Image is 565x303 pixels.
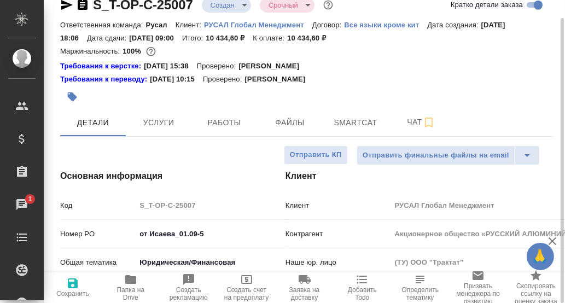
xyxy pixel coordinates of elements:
[449,272,507,303] button: Призвать менеджера по развитию
[60,85,84,109] button: Добавить тэг
[21,194,38,205] span: 1
[60,61,144,72] a: Требования к верстке:
[206,34,253,42] p: 10 434,60 ₽
[60,47,123,55] p: Маржинальность:
[144,61,197,72] p: [DATE] 15:38
[129,34,182,42] p: [DATE] 09:00
[284,145,348,165] button: Отправить КП
[146,21,176,29] p: Русал
[282,286,327,301] span: Заявка на доставку
[150,74,203,85] p: [DATE] 10:15
[108,286,153,301] span: Папка на Drive
[136,226,287,242] input: ✎ Введи что-нибудь
[198,116,251,130] span: Работы
[204,21,312,29] p: РУСАЛ Глобал Менеджмент
[422,116,435,129] svg: Подписаться
[395,115,447,129] span: Чат
[60,61,144,72] div: Нажми, чтобы открыть папку с инструкцией
[507,272,565,303] button: Скопировать ссылку на оценку заказа
[182,34,206,42] p: Итого:
[253,34,287,42] p: К оплате:
[123,47,144,55] p: 100%
[136,253,287,272] div: Юридическая/Финансовая
[218,272,276,303] button: Создать счет на предоплату
[329,116,382,130] span: Smartcat
[197,61,239,72] p: Проверено:
[427,21,481,29] p: Дата создания:
[144,44,158,59] button: 0.00 RUB;
[44,272,102,303] button: Сохранить
[67,116,119,130] span: Детали
[264,116,316,130] span: Файлы
[290,149,342,161] span: Отправить КП
[203,74,245,85] p: Проверено:
[357,145,515,165] button: Отправить финальные файлы на email
[238,61,307,72] p: [PERSON_NAME]
[312,21,345,29] p: Договор:
[207,1,238,10] button: Создан
[333,272,391,303] button: Добавить Todo
[136,197,287,213] input: Пустое поле
[276,272,334,303] button: Заявка на доставку
[340,286,385,301] span: Добавить Todo
[224,286,269,301] span: Создать счет на предоплату
[286,229,391,240] p: Контрагент
[286,257,391,268] p: Наше юр. лицо
[166,286,211,301] span: Создать рекламацию
[531,245,550,268] span: 🙏
[60,200,136,211] p: Код
[176,21,204,29] p: Клиент:
[102,272,160,303] button: Папка на Drive
[60,257,136,268] p: Общая тематика
[60,229,136,240] p: Номер PO
[286,200,391,211] p: Клиент
[60,74,150,85] a: Требования к переводу:
[160,272,218,303] button: Создать рекламацию
[391,272,449,303] button: Определить тематику
[398,286,442,301] span: Определить тематику
[527,243,554,270] button: 🙏
[60,21,146,29] p: Ответственная команда:
[287,34,334,42] p: 10 434,60 ₽
[60,74,150,85] div: Нажми, чтобы открыть папку с инструкцией
[3,191,41,218] a: 1
[244,74,313,85] p: [PERSON_NAME]
[56,290,89,298] span: Сохранить
[60,170,242,183] h4: Основная информация
[204,20,312,29] a: РУСАЛ Глобал Менеджмент
[357,145,540,165] div: split button
[87,34,129,42] p: Дата сдачи:
[265,1,301,10] button: Срочный
[363,149,509,162] span: Отправить финальные файлы на email
[344,20,427,29] a: Все языки кроме кит
[132,116,185,130] span: Услуги
[344,21,427,29] p: Все языки кроме кит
